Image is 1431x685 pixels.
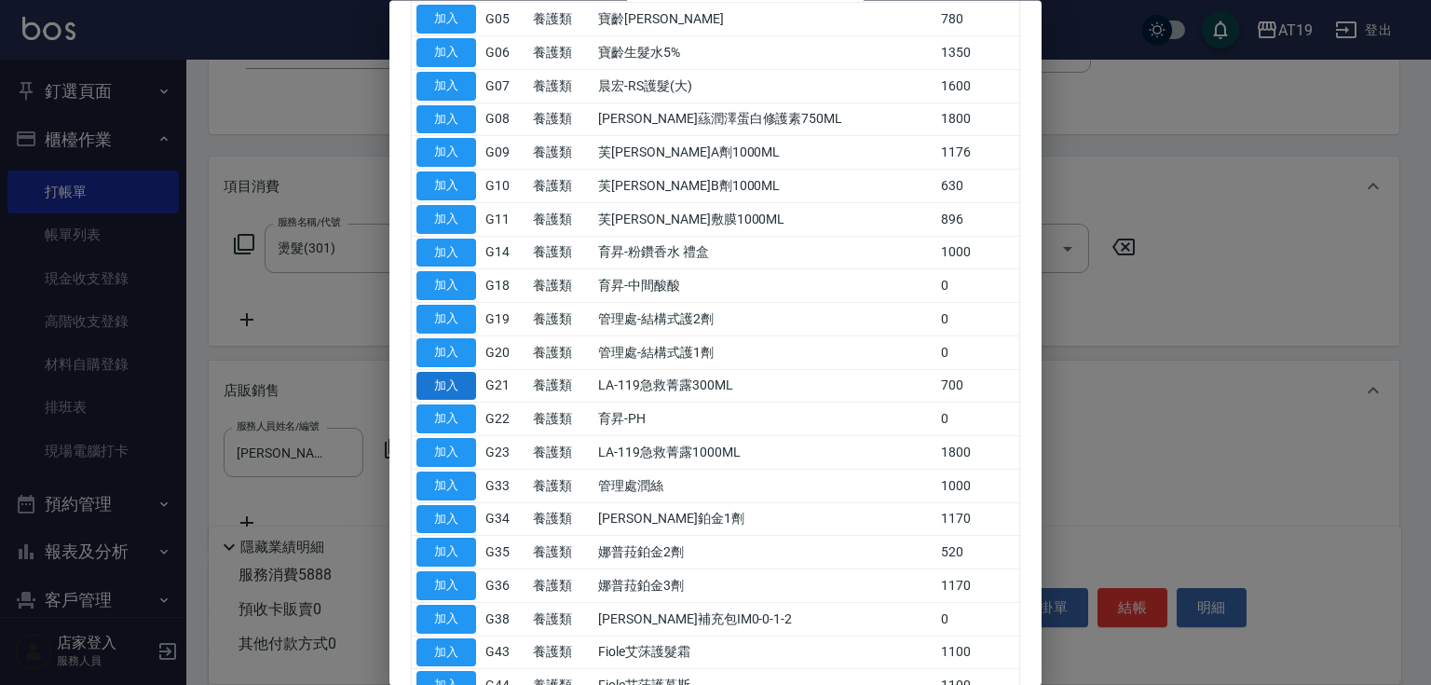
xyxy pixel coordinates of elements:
td: G38 [481,603,528,637]
td: 養護類 [528,336,593,370]
td: 1176 [936,136,1019,170]
td: 養護類 [528,536,593,569]
td: 寶齡生髮水5% [593,36,936,70]
td: 管理處-結構式護1劑 [593,336,936,370]
button: 加入 [416,105,476,134]
td: G19 [481,303,528,336]
td: G33 [481,470,528,503]
button: 加入 [416,472,476,500]
td: 養護類 [528,170,593,203]
button: 加入 [416,439,476,468]
button: 加入 [416,306,476,335]
td: 養護類 [528,436,593,470]
td: 0 [936,403,1019,436]
td: 養護類 [528,637,593,670]
td: 896 [936,203,1019,237]
td: G14 [481,237,528,270]
td: 1350 [936,36,1019,70]
td: 780 [936,3,1019,36]
td: 520 [936,536,1019,569]
button: 加入 [416,39,476,68]
td: 養護類 [528,269,593,303]
td: 養護類 [528,237,593,270]
td: 養護類 [528,603,593,637]
button: 加入 [416,205,476,234]
td: 管理處潤絲 [593,470,936,503]
td: 0 [936,336,1019,370]
td: 娜普菈鉑金2劑 [593,536,936,569]
td: Fiole艾莯護髮霜 [593,637,936,670]
td: G21 [481,370,528,404]
button: 加入 [416,505,476,534]
td: 養護類 [528,103,593,137]
td: 管理處-結構式護2劑 [593,303,936,336]
td: G34 [481,503,528,537]
button: 加入 [416,372,476,401]
td: 養護類 [528,569,593,603]
button: 加入 [416,605,476,634]
td: [PERSON_NAME]補充包IM0-0-1-2 [593,603,936,637]
td: G43 [481,637,528,670]
button: 加入 [416,72,476,101]
td: LA-119急救菁露300ML [593,370,936,404]
td: G18 [481,269,528,303]
td: G35 [481,536,528,569]
td: 1170 [936,503,1019,537]
td: 1100 [936,637,1019,670]
td: 芙[PERSON_NAME]B劑1000ML [593,170,936,203]
td: 育昇-中間酸酸 [593,269,936,303]
td: 養護類 [528,3,593,36]
td: 芙[PERSON_NAME]敷膜1000ML [593,203,936,237]
button: 加入 [416,139,476,168]
td: 養護類 [528,470,593,503]
td: 養護類 [528,403,593,436]
button: 加入 [416,172,476,201]
td: 養護類 [528,36,593,70]
td: 晨宏-RS護髮(大) [593,70,936,103]
td: 養護類 [528,136,593,170]
td: 養護類 [528,370,593,404]
td: 養護類 [528,203,593,237]
td: 養護類 [528,303,593,336]
td: G08 [481,103,528,137]
td: 0 [936,603,1019,637]
td: 1800 [936,103,1019,137]
td: 1170 [936,569,1019,603]
button: 加入 [416,272,476,301]
td: 1000 [936,470,1019,503]
td: 1600 [936,70,1019,103]
td: G11 [481,203,528,237]
button: 加入 [416,539,476,568]
td: 630 [936,170,1019,203]
td: G10 [481,170,528,203]
td: 700 [936,370,1019,404]
td: G22 [481,403,528,436]
button: 加入 [416,572,476,601]
td: LA-119急救菁露1000ML [593,436,936,470]
td: G09 [481,136,528,170]
td: 育昇-PH [593,403,936,436]
td: [PERSON_NAME]鉑金1劑 [593,503,936,537]
button: 加入 [416,405,476,434]
td: 1800 [936,436,1019,470]
button: 加入 [416,638,476,667]
td: 養護類 [528,503,593,537]
td: G36 [481,569,528,603]
button: 加入 [416,338,476,367]
td: [PERSON_NAME]蕬潤澤蛋白修護素750ML [593,103,936,137]
td: 0 [936,269,1019,303]
td: 0 [936,303,1019,336]
td: G23 [481,436,528,470]
button: 加入 [416,6,476,34]
td: G20 [481,336,528,370]
td: 1000 [936,237,1019,270]
td: 芙[PERSON_NAME]A劑1000ML [593,136,936,170]
td: 養護類 [528,70,593,103]
td: 娜普菈鉑金3劑 [593,569,936,603]
td: G06 [481,36,528,70]
td: 育昇-粉鑽香水 禮盒 [593,237,936,270]
td: G05 [481,3,528,36]
button: 加入 [416,239,476,267]
td: G07 [481,70,528,103]
td: 寶齡[PERSON_NAME] [593,3,936,36]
